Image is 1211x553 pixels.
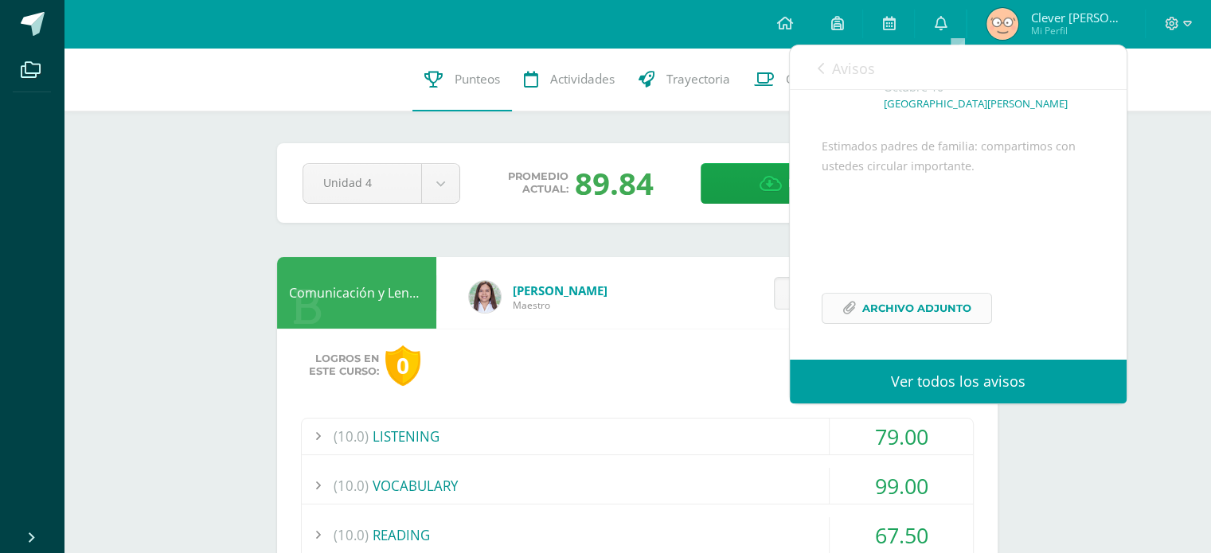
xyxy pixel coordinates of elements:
span: Trayectoria [666,71,730,88]
span: Punteos [455,71,500,88]
span: Descargar boleta [788,164,913,203]
span: Contactos [786,71,842,88]
button: Detalle [774,277,885,310]
div: Estimados padres de familia: compartimos con ustedes circular importante. [822,137,1095,343]
a: Punteos [412,48,512,111]
span: Maestro [513,298,607,312]
a: Ver todos los avisos [790,360,1127,403]
div: 67.50 [830,517,973,553]
img: acecb51a315cac2de2e3deefdb732c9f.png [469,281,501,313]
span: Unidad 4 [323,164,401,201]
div: 99.00 [830,468,973,504]
span: Promedio actual: [508,170,568,196]
span: Clever [PERSON_NAME] [1030,10,1126,25]
span: Avisos [832,59,875,78]
div: 0 [385,345,420,386]
span: Actividades [550,71,615,88]
div: 89.84 [575,162,654,204]
span: Archivo Adjunto [862,294,971,323]
a: Contactos [742,48,854,111]
a: Archivo Adjunto [822,293,992,324]
a: Descargar boleta [701,163,972,204]
span: (10.0) [334,419,369,454]
span: (10.0) [334,517,369,553]
a: Unidad 4 [303,164,459,203]
a: Trayectoria [627,48,742,111]
div: VOCABULARY [302,468,973,504]
span: (10.0) [334,468,369,504]
p: [GEOGRAPHIC_DATA][PERSON_NAME] [884,97,1068,111]
div: Comunicación y Lenguaje L3 Inglés 4 [277,257,436,329]
span: Logros en este curso: [309,352,379,378]
span: [PERSON_NAME] [513,282,607,298]
img: c6a0bfaf15cb9618c68d5db85ac61b27.png [986,8,1018,40]
a: Actividades [512,48,627,111]
div: 79.00 [830,419,973,454]
span: Mi Perfil [1030,24,1126,37]
div: READING [302,517,973,553]
div: LISTENING [302,419,973,454]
